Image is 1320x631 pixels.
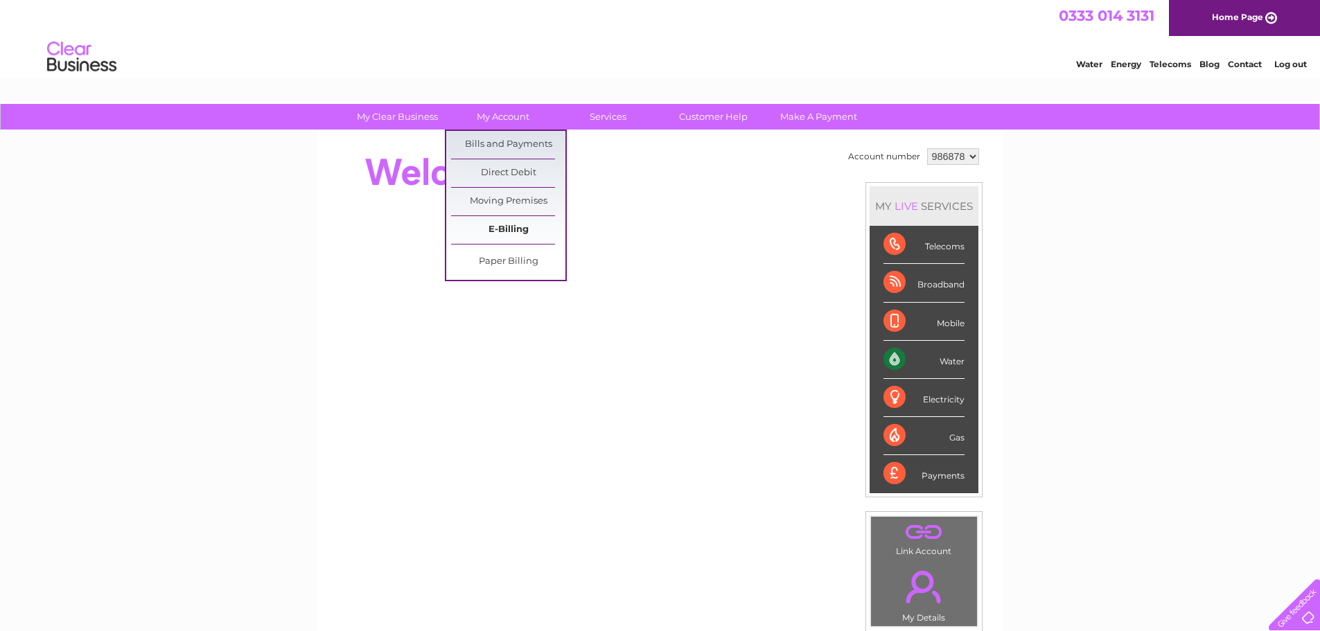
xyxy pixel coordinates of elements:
[883,226,965,264] div: Telecoms
[340,104,455,130] a: My Clear Business
[1274,59,1307,69] a: Log out
[446,104,560,130] a: My Account
[874,520,974,544] a: .
[892,199,921,213] div: LIVE
[1228,59,1262,69] a: Contact
[1076,59,1102,69] a: Water
[1111,59,1141,69] a: Energy
[333,8,988,67] div: Clear Business is a trading name of Verastar Limited (registered in [GEOGRAPHIC_DATA] No. 3667643...
[883,455,965,492] div: Payments
[870,559,978,627] td: My Details
[870,186,978,226] div: MY SERVICES
[451,159,565,187] a: Direct Debit
[656,104,771,130] a: Customer Help
[1059,7,1154,24] a: 0333 014 3131
[1199,59,1220,69] a: Blog
[874,562,974,611] a: .
[883,341,965,379] div: Water
[451,188,565,215] a: Moving Premises
[883,303,965,341] div: Mobile
[451,216,565,244] a: E-Billing
[845,145,924,168] td: Account number
[1150,59,1191,69] a: Telecoms
[451,131,565,159] a: Bills and Payments
[46,36,117,78] img: logo.png
[870,516,978,560] td: Link Account
[551,104,665,130] a: Services
[883,379,965,417] div: Electricity
[451,248,565,276] a: Paper Billing
[762,104,876,130] a: Make A Payment
[883,417,965,455] div: Gas
[883,264,965,302] div: Broadband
